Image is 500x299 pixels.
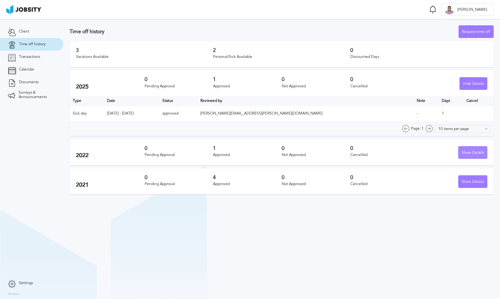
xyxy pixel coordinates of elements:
span: Client [19,29,29,34]
div: Approved [213,84,282,89]
span: Calendar [19,67,34,72]
h3: 3 [76,47,213,53]
div: Cancelled [350,182,419,186]
button: Request time off [459,25,494,38]
h3: 0 [145,146,213,151]
th: Cancel [463,96,494,106]
div: Not Approved [282,84,350,89]
div: Cancelled [350,153,419,157]
th: Type [70,96,104,106]
h3: 4 [213,175,282,180]
img: ab4bad089aa723f57921c736e9817d99.png [6,5,41,14]
div: Vacations Available [76,55,213,59]
span: Surveys & Announcements [19,90,55,99]
h3: 1 [213,146,282,151]
h3: 0 [145,175,213,180]
div: F [445,5,454,15]
h2: 2025 [76,84,145,90]
button: Hide Details [459,77,487,90]
h3: 0 [350,77,419,82]
div: Pending Approval [145,182,213,186]
span: Documents [19,80,39,84]
h3: 0 [350,47,487,53]
button: Show Details [458,146,487,159]
div: Cancelled [350,84,419,89]
span: [PERSON_NAME] [454,8,490,12]
th: Toggle SortBy [197,96,414,106]
span: - [417,111,418,115]
th: Toggle SortBy [414,96,439,106]
h3: 0 [350,175,419,180]
span: Transactions [19,55,40,59]
td: [DATE] - [DATE] [104,106,159,121]
div: Pending Approval [145,153,213,157]
h2: 2021 [76,182,145,188]
h3: 1 [213,77,282,82]
h3: 0 [350,146,419,151]
th: Toggle SortBy [159,96,197,106]
td: Sick day [70,106,104,121]
div: Pending Approval [145,84,213,89]
button: Show Details [458,175,487,188]
div: Personal/Sick Available [213,55,350,59]
th: Toggle SortBy [104,96,159,106]
div: Approved [213,182,282,186]
span: Settings [19,281,33,285]
h3: 0 [282,146,350,151]
h3: 0 [282,77,350,82]
span: Time off history [19,42,46,47]
span: [PERSON_NAME][EMAIL_ADDRESS][PERSON_NAME][DOMAIN_NAME] [200,111,322,115]
h3: 0 [282,175,350,180]
th: Days [439,96,463,106]
h3: 0 [145,77,213,82]
div: Discounted Days [350,55,487,59]
td: 1 [439,106,463,121]
h3: Time off history [70,29,459,34]
label: Version: [8,292,20,296]
h3: 2 [213,47,350,53]
button: F[PERSON_NAME] [441,3,494,16]
span: Page: 1 [411,127,424,131]
div: Request time off [459,26,493,38]
h2: 2022 [76,152,145,159]
td: approved [159,106,197,121]
div: Not Approved [282,182,350,186]
div: Approved [213,153,282,157]
div: Not Approved [282,153,350,157]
